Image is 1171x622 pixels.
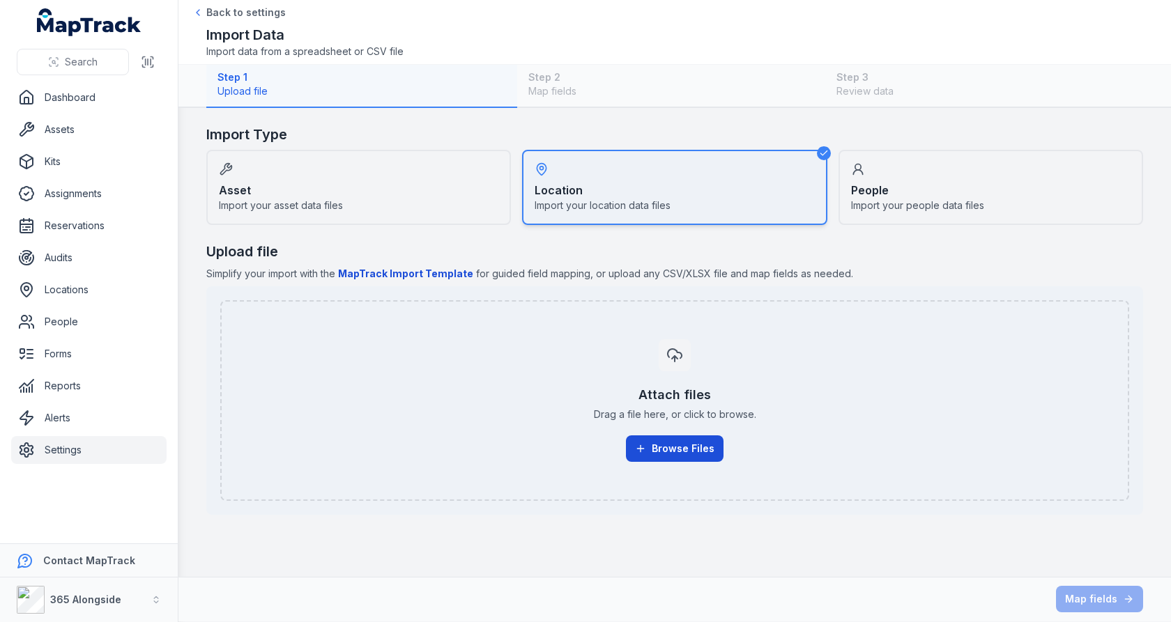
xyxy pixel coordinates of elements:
[206,125,1143,144] h2: Import Type
[11,340,167,368] a: Forms
[11,148,167,176] a: Kits
[535,199,671,212] span: Import your location data files
[43,554,135,566] strong: Contact MapTrack
[11,244,167,272] a: Audits
[851,199,984,212] span: Import your people data files
[206,242,1143,261] h2: Upload file
[11,276,167,304] a: Locations
[206,25,404,45] h2: Import Data
[217,84,506,98] span: Upload file
[626,435,724,462] button: Browse Files
[535,182,583,199] strong: Location
[851,182,889,199] strong: People
[638,385,711,405] h3: Attach files
[11,436,167,464] a: Settings
[206,45,404,59] span: Import data from a spreadsheet or CSV file
[217,70,506,84] strong: Step 1
[11,180,167,208] a: Assignments
[11,116,167,143] a: Assets
[11,404,167,432] a: Alerts
[11,84,167,111] a: Dashboard
[192,6,286,20] a: Back to settings
[219,182,251,199] strong: Asset
[65,55,98,69] span: Search
[206,6,286,20] span: Back to settings
[37,8,141,36] a: MapTrack
[206,65,517,108] button: Step 1Upload file
[206,267,1143,281] span: Simplify your import with the for guided field mapping, or upload any CSV/XLSX file and map field...
[11,308,167,336] a: People
[219,199,343,212] span: Import your asset data files
[50,593,121,605] strong: 365 Alongside
[17,49,129,75] button: Search
[11,212,167,240] a: Reservations
[338,267,473,279] b: MapTrack Import Template
[11,372,167,400] a: Reports
[594,407,756,421] span: Drag a file here, or click to browse.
